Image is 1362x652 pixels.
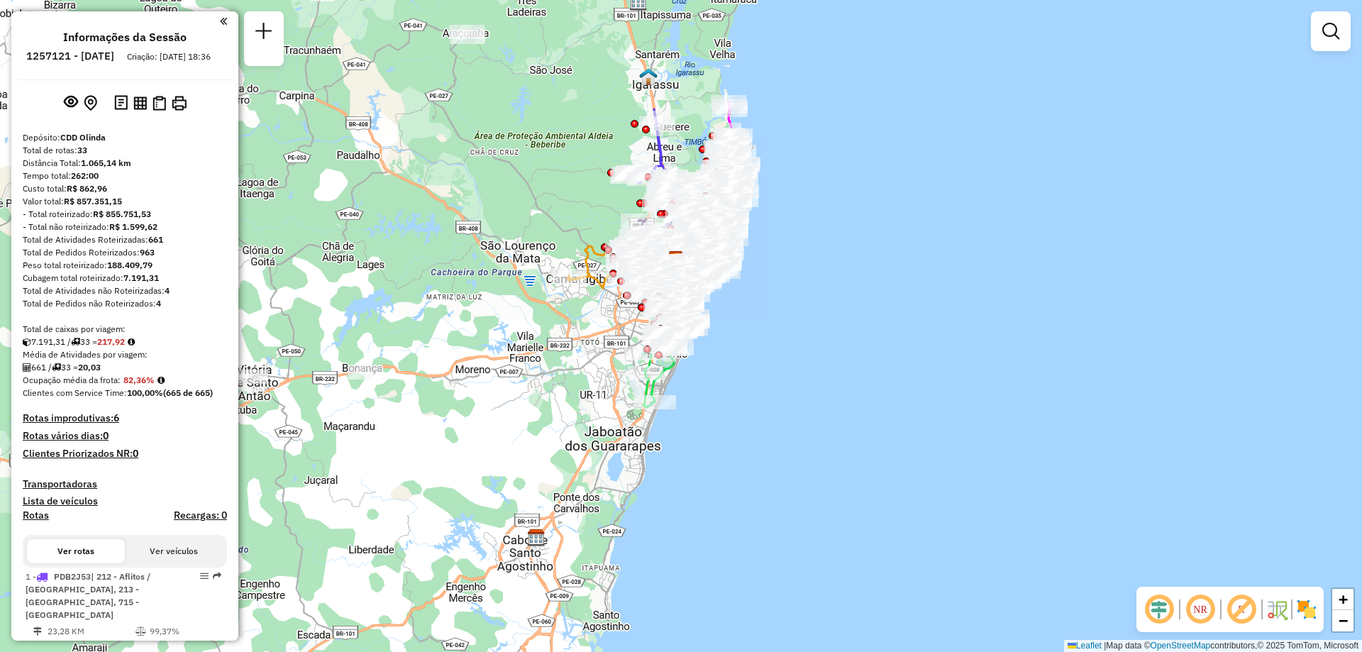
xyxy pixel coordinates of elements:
[148,234,163,245] strong: 661
[81,158,131,168] strong: 1.065,14 km
[23,195,227,208] div: Valor total:
[60,132,106,143] strong: CDD Olinda
[127,387,163,398] strong: 100,00%
[67,183,107,194] strong: R$ 862,96
[63,31,187,44] h4: Informações da Sessão
[23,131,227,144] div: Depósito:
[103,429,109,442] strong: 0
[1339,590,1348,608] span: +
[109,221,157,232] strong: R$ 1.599,62
[23,170,227,182] div: Tempo total:
[133,447,138,460] strong: 0
[23,478,227,490] h4: Transportadoras
[27,539,125,563] button: Ver rotas
[61,92,81,114] button: Exibir sessão original
[64,196,122,206] strong: R$ 857.351,15
[23,375,121,385] span: Ocupação média da frota:
[23,336,227,348] div: 7.191,31 / 33 =
[156,298,161,309] strong: 4
[23,338,31,346] i: Cubagem total roteirizado
[81,92,100,114] button: Centralizar mapa no depósito ou ponto de apoio
[113,411,119,424] strong: 6
[23,363,31,372] i: Total de Atividades
[71,338,80,346] i: Total de rotas
[23,348,227,361] div: Média de Atividades por viagem:
[1317,17,1345,45] a: Exibir filtros
[1183,592,1217,626] span: Ocultar NR
[78,362,101,372] strong: 20,03
[1064,640,1362,652] div: Map data © contributors,© 2025 TomTom, Microsoft
[123,375,155,385] strong: 82,36%
[449,25,485,39] div: Atividade não roteirizada - ERIKA KELY
[1068,641,1102,651] a: Leaflet
[54,571,91,582] span: PDB2J53
[23,144,227,157] div: Total de rotas:
[140,247,155,258] strong: 963
[121,50,216,63] div: Criação: [DATE] 18:36
[213,572,221,580] em: Rota exportada
[1104,641,1106,651] span: |
[23,233,227,246] div: Total de Atividades Roteirizadas:
[639,67,658,86] img: PA - Igarassu
[23,259,227,272] div: Peso total roteirizado:
[220,13,227,29] a: Clique aqui para minimizar o painel
[23,509,49,521] a: Rotas
[23,412,227,424] h4: Rotas improdutivas:
[1295,598,1318,621] img: Exibir/Ocultar setores
[123,272,159,283] strong: 7.191,31
[23,495,227,507] h4: Lista de veículos
[47,624,135,639] td: 23,28 KM
[23,297,227,310] div: Total de Pedidos não Roteirizados:
[23,157,227,170] div: Distância Total:
[26,571,150,620] span: | 212 - Aflitos / [GEOGRAPHIC_DATA], 213 - [GEOGRAPHIC_DATA], 715 - [GEOGRAPHIC_DATA]
[527,529,546,547] img: CDD Cabo
[163,387,213,398] strong: (665 de 665)
[1151,641,1211,651] a: OpenStreetMap
[165,285,170,296] strong: 4
[93,209,151,219] strong: R$ 855.751,53
[111,92,131,114] button: Logs desbloquear sessão
[107,260,153,270] strong: 188.409,79
[23,430,227,442] h4: Rotas vários dias:
[71,170,99,181] strong: 262:00
[150,93,169,114] button: Visualizar Romaneio
[125,539,223,563] button: Ver veículos
[23,387,127,398] span: Clientes com Service Time:
[233,370,268,384] div: Atividade não roteirizada - PANIFICADORA CARBELL
[157,376,165,385] em: Média calculada utilizando a maior ocupação (%Peso ou %Cubagem) de cada rota da sessão. Rotas cro...
[23,221,227,233] div: - Total não roteirizado:
[33,627,42,636] i: Distância Total
[1332,589,1353,610] a: Zoom in
[131,93,150,112] button: Visualizar relatório de Roteirização
[52,363,61,372] i: Total de rotas
[149,624,221,639] td: 99,37%
[1332,610,1353,631] a: Zoom out
[77,145,87,155] strong: 33
[348,365,383,380] div: Atividade não roteirizada - AGEU SILVA
[23,272,227,284] div: Cubagem total roteirizado:
[23,208,227,221] div: - Total roteirizado:
[1266,598,1288,621] img: Fluxo de ruas
[23,182,227,195] div: Custo total:
[135,627,146,636] i: % de utilização do peso
[250,17,278,49] a: Nova sessão e pesquisa
[23,323,227,336] div: Total de caixas por viagem:
[23,361,227,374] div: 661 / 33 =
[450,30,485,44] div: Atividade não roteirizada - GLAYBSON VALDEVINO D
[23,284,227,297] div: Total de Atividades não Roteirizadas:
[1224,592,1258,626] span: Exibir rótulo
[174,509,227,521] h4: Recargas: 0
[97,336,125,347] strong: 217,92
[1142,592,1176,626] span: Ocultar deslocamento
[26,571,150,620] span: 1 -
[26,50,114,62] h6: 1257121 - [DATE]
[23,448,227,460] h4: Clientes Priorizados NR:
[169,93,189,114] button: Imprimir Rotas
[200,572,209,580] em: Opções
[23,246,227,259] div: Total de Pedidos Roteirizados:
[128,338,135,346] i: Meta Caixas/viagem: 220,92 Diferença: -3,00
[1339,612,1348,629] span: −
